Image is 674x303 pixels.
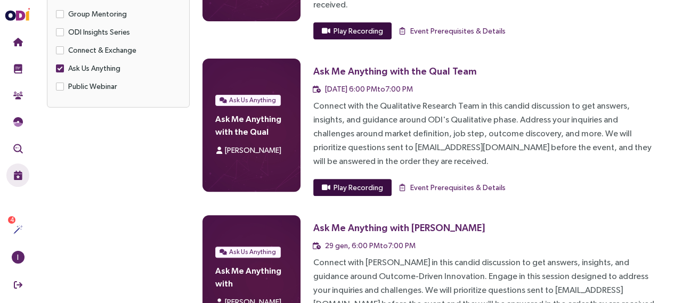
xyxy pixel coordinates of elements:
button: Event Prerequisites & Details [398,179,506,196]
span: Ask Us Anything [64,62,125,74]
span: Play Recording [334,182,383,193]
span: I [17,251,19,264]
button: Event Prerequisites & Details [398,22,506,39]
span: Ask Us Anything [229,95,276,105]
img: Live Events [13,170,23,180]
span: [DATE] 6:00 PM to 7:00 PM [325,85,413,93]
button: Needs Framework [6,110,29,134]
h4: Ask Me Anything with [PERSON_NAME] [215,264,287,290]
span: Public Webinar [64,80,121,92]
span: Connect & Exchange [64,44,141,56]
button: Actions [6,218,29,241]
span: ODI Insights Series [64,26,134,38]
sup: 4 [8,216,15,224]
h4: Ask Me Anything with the Qual Team [215,112,287,138]
img: JTBD Needs Framework [13,117,23,127]
img: Actions [13,225,23,234]
button: I [6,245,29,269]
img: Outcome Validation [13,144,23,153]
span: 29 gen, 6:00 PM to 7:00 PM [325,241,416,250]
button: Play Recording [313,179,392,196]
img: Community [13,91,23,100]
button: Play Recording [313,22,392,39]
div: Connect with the Qualitative Research Team in this candid discussion to get answers, insights, an... [313,99,657,168]
span: Event Prerequisites & Details [410,182,506,193]
div: Ask Me Anything with the Qual Team [313,64,477,78]
span: Play Recording [334,25,383,37]
span: 4 [10,216,14,224]
img: Training [13,64,23,73]
span: Event Prerequisites & Details [410,25,506,37]
button: Live Events [6,163,29,187]
span: [PERSON_NAME] [225,146,281,154]
button: Sign Out [6,273,29,297]
div: Ask Me Anything with [PERSON_NAME] [313,221,485,234]
span: Ask Us Anything [229,247,276,257]
button: Training [6,57,29,80]
button: Home [6,30,29,54]
button: Outcome Validation [6,137,29,160]
span: Group Mentoring [64,8,131,20]
button: Community [6,84,29,107]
